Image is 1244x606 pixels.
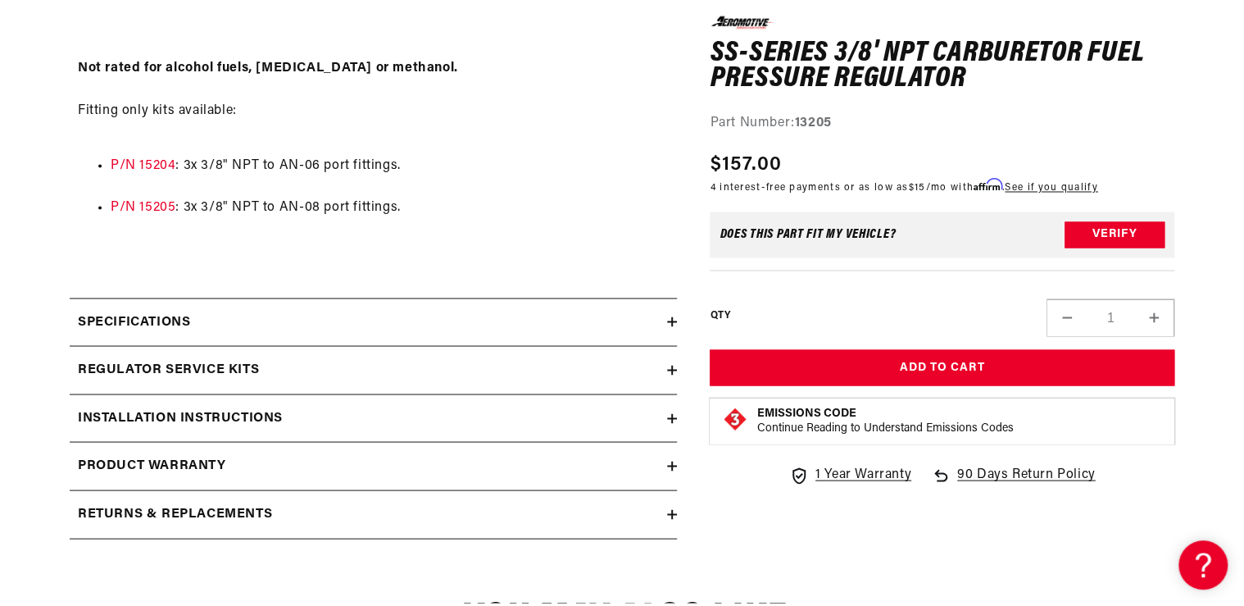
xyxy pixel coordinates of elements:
[756,408,856,420] strong: Emissions Code
[931,465,1096,503] a: 90 Days Return Policy
[710,180,1097,196] p: 4 interest-free payments or as low as /mo with .
[70,298,677,346] summary: Specifications
[710,151,782,180] span: $157.00
[1005,184,1097,194] a: See if you qualify - Learn more about Affirm Financing (opens in modal)
[756,407,1013,436] button: Emissions CodeContinue Reading to Understand Emissions Codes
[78,455,226,476] h2: Product warranty
[957,465,1096,503] span: 90 Days Return Policy
[78,408,283,429] h2: Installation Instructions
[70,394,677,442] summary: Installation Instructions
[111,201,175,214] a: P/N 15205
[756,421,1013,436] p: Continue Reading to Understand Emissions Codes
[795,116,832,130] strong: 13205
[710,308,730,322] label: QTY
[111,159,175,172] a: P/N 15204
[974,180,1002,192] span: Affirm
[78,312,190,333] h2: Specifications
[722,407,748,433] img: Emissions code
[111,198,669,219] li: : 3x 3/8" NPT to AN-08 port fittings.
[720,229,896,242] div: Does This part fit My vehicle?
[909,184,926,194] span: $15
[78,359,259,380] h2: Regulator Service Kits
[70,442,677,490] summary: Product warranty
[789,465,911,486] a: 1 Year Warranty
[710,350,1174,387] button: Add to Cart
[111,156,669,177] li: : 3x 3/8" NPT to AN-06 port fittings.
[1065,222,1165,248] button: Verify
[710,113,1174,134] div: Part Number:
[70,490,677,538] summary: Returns & replacements
[70,346,677,394] summary: Regulator Service Kits
[815,465,911,486] span: 1 Year Warranty
[78,503,272,525] h2: Returns & replacements
[78,62,458,75] strong: Not rated for alcohol fuels, [MEDICAL_DATA] or methanol.
[710,41,1174,93] h1: SS-Series 3/8' NPT Carburetor Fuel Pressure Regulator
